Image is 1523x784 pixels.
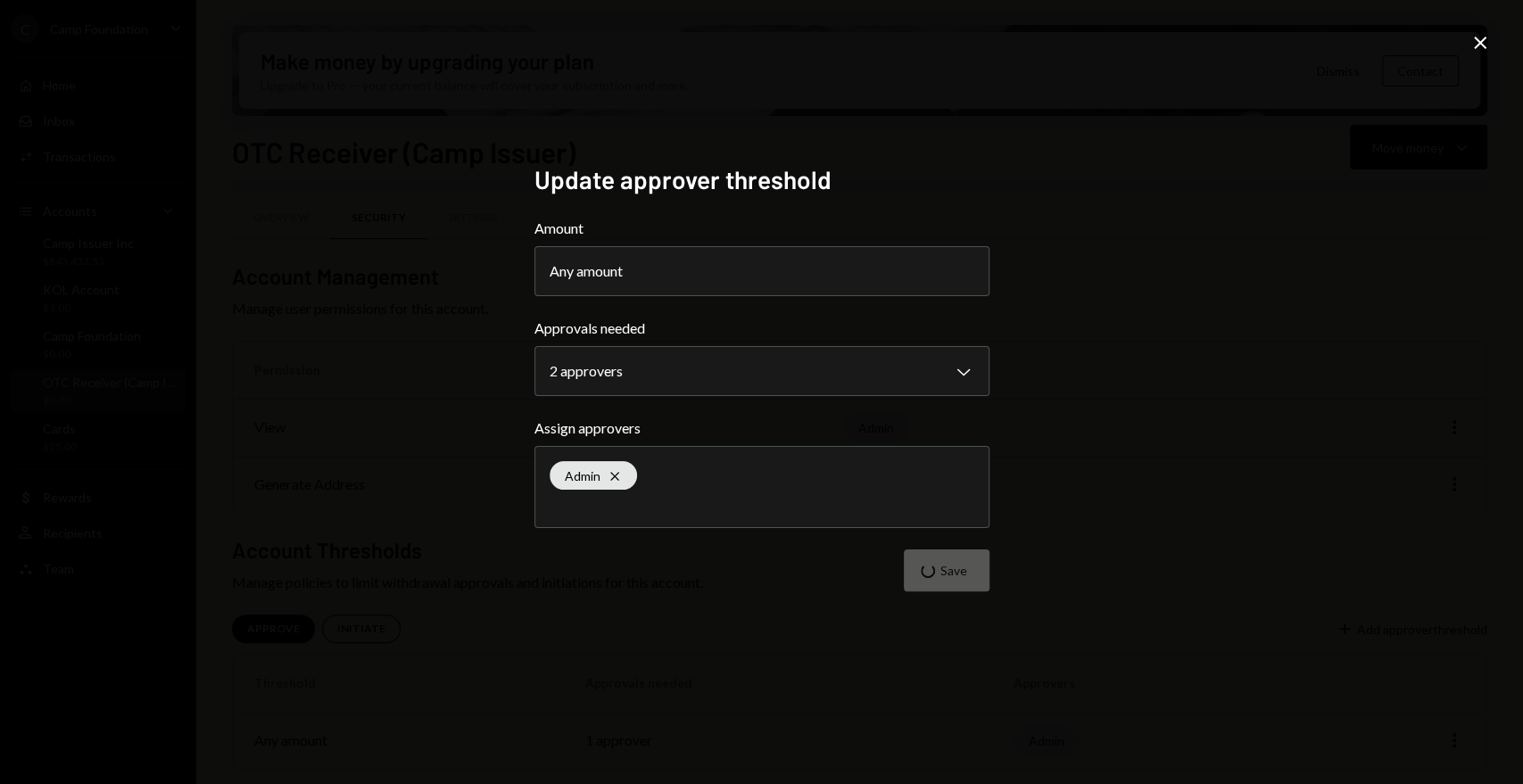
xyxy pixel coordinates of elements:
div: Admin [550,461,637,490]
button: Amount [534,246,989,296]
h2: Update approver threshold [534,162,989,197]
label: Assign approvers [534,417,989,439]
button: Approvals needed [534,346,989,396]
label: Approvals needed [534,318,989,339]
label: Amount [534,218,989,239]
